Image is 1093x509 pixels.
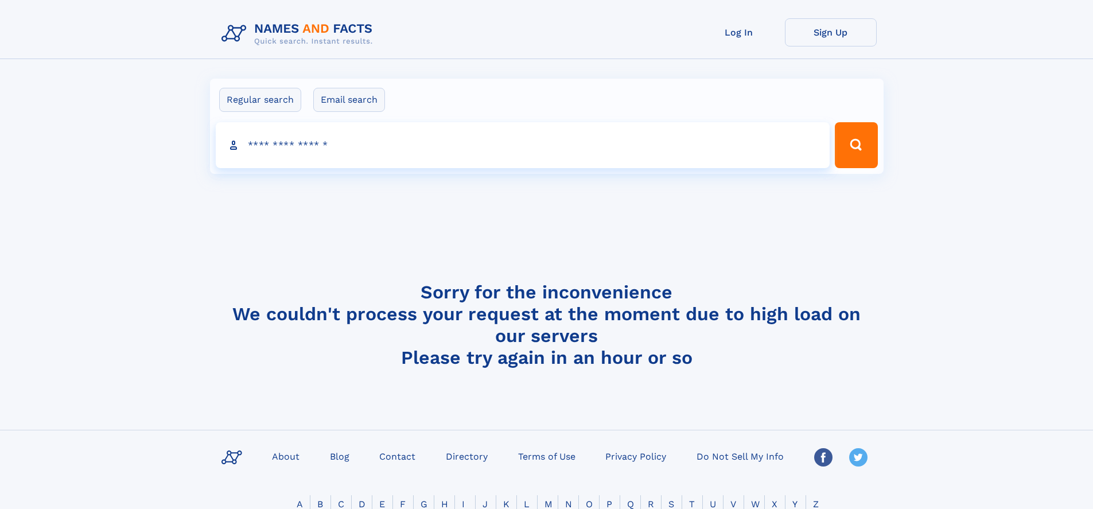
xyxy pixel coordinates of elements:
a: Directory [441,448,492,464]
a: Contact [375,448,420,464]
a: Sign Up [785,18,877,46]
a: Log In [693,18,785,46]
label: Regular search [219,88,301,112]
a: Blog [325,448,354,464]
button: Search Button [835,122,877,168]
img: Facebook [814,448,833,467]
a: Terms of Use [514,448,580,464]
h4: Sorry for the inconvenience We couldn't process your request at the moment due to high load on ou... [217,281,877,368]
input: search input [216,122,830,168]
a: Privacy Policy [601,448,671,464]
label: Email search [313,88,385,112]
img: Logo Names and Facts [217,18,382,49]
a: Do Not Sell My Info [692,448,788,464]
a: About [267,448,304,464]
img: Twitter [849,448,868,467]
